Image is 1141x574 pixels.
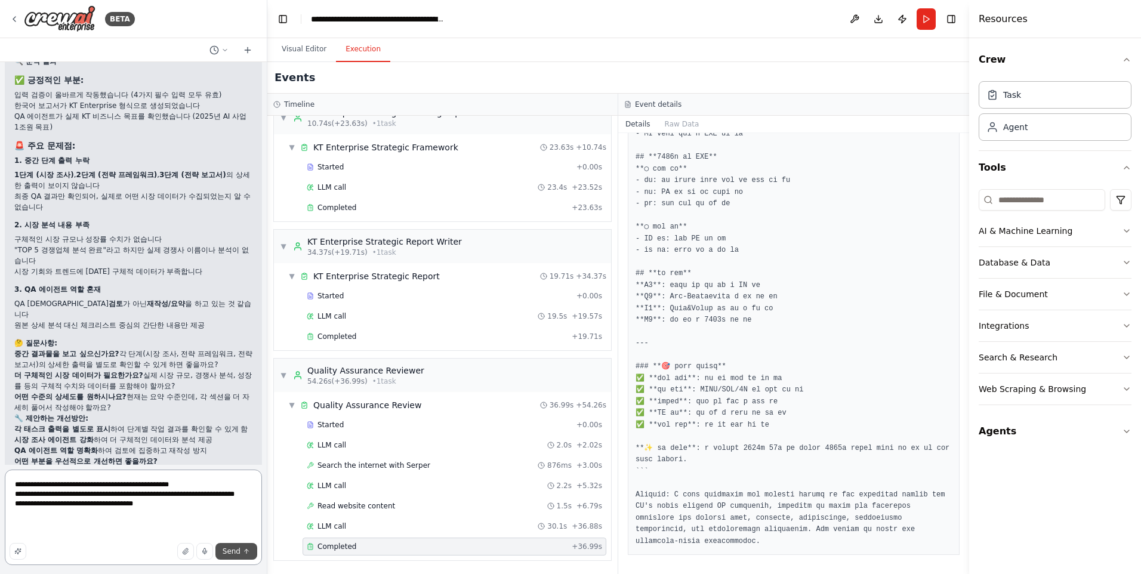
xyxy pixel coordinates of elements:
h3: Event details [635,100,681,109]
button: Details [618,116,658,132]
button: Click to speak your automation idea [196,543,213,560]
button: Crew [979,43,1131,76]
li: "TOP 5 경쟁업체 분석 완료"라고 하지만 실제 경쟁사 이름이나 분석이 없습니다 [14,245,252,266]
button: Search & Research [979,342,1131,373]
h2: Events [275,69,315,86]
span: + 10.74s [576,143,606,152]
span: 2.0s [557,440,572,450]
p: 실제 시장 규모, 경쟁사 분석, 성장률 등의 구체적 수치와 데이터를 포함해야 할까요? [14,370,252,391]
li: 입력 검증이 올바르게 작동했습니다 (4가지 필수 입력 모두 유효) [14,90,252,100]
span: ▼ [288,271,295,281]
strong: QA 에이전트 역할 명확화 [14,446,98,455]
span: • 1 task [372,119,396,128]
span: 36.99s [550,400,574,410]
strong: 1. 중간 단계 출력 누락 [14,156,90,165]
button: Improve this prompt [10,543,26,560]
span: + 2.02s [576,440,602,450]
h3: Timeline [284,100,314,109]
span: 54.26s (+36.99s) [307,377,368,386]
strong: 중간 결과물을 보고 싶으신가요? [14,350,119,358]
button: Upload files [177,543,194,560]
span: 23.63s [550,143,574,152]
span: ▼ [288,400,295,410]
li: 하여 단계별 작업 결과를 확인할 수 있게 함 [14,424,252,434]
span: 1.5s [557,501,572,511]
span: LLM call [317,311,346,321]
button: Execution [336,37,390,62]
span: Completed [317,332,356,341]
button: AI & Machine Learning [979,215,1131,246]
img: Logo [24,5,95,32]
span: Send [223,547,240,556]
li: QA [DEMOGRAPHIC_DATA] 가 아닌 을 하고 있는 것 같습니다 [14,298,252,320]
span: Search the internet with Serper [317,461,430,470]
li: 한국어 보고서가 KT Enterprise 형식으로 생성되었습니다 [14,100,252,111]
p: 각 단계(시장 조사, 전략 프레임워크, 전략 보고서)의 상세한 출력을 별도로 확인할 수 있게 하면 좋을까요? [14,348,252,370]
strong: 🚨 주요 문제점: [14,141,75,150]
li: QA 에이전트가 실제 KT 비즈니스 목표를 확인했습니다 (2025년 AI 사업 1조원 목표) [14,111,252,132]
div: File & Document [979,288,1048,300]
strong: 각 태스크 출력을 별도로 표시 [14,425,110,433]
strong: 2. 시장 분석 내용 부족 [14,221,90,229]
span: Completed [317,542,356,551]
li: 원본 상세 분석 대신 체크리스트 중심의 간단한 내용만 제공 [14,320,252,331]
span: + 36.99s [572,542,602,551]
strong: 검토 [109,300,123,308]
div: Quality Assurance Reviewer [307,365,424,377]
span: ▼ [288,143,295,152]
div: Database & Data [979,257,1050,269]
span: + 0.00s [576,162,602,172]
strong: 1단계 (시장 조사) [14,171,74,179]
span: + 34.37s [576,271,606,281]
strong: 어떤 부분을 우선적으로 개선하면 좋을까요? [14,457,158,465]
span: 30.1s [547,521,567,531]
span: LLM call [317,440,346,450]
span: + 19.57s [572,311,602,321]
span: 19.71s [550,271,574,281]
span: LLM call [317,521,346,531]
div: Web Scraping & Browsing [979,383,1086,395]
span: ▼ [280,242,287,251]
span: Started [317,420,344,430]
button: File & Document [979,279,1131,310]
li: 하여 검토에 집중하고 재작성 방지 [14,445,252,456]
span: Read website content [317,501,395,511]
button: Switch to previous chat [205,43,233,57]
strong: 🔧 제안하는 개선방안: [14,414,88,422]
span: 23.4s [547,183,567,192]
span: Quality Assurance Review [313,399,421,411]
span: + 36.88s [572,521,602,531]
div: Tools [979,184,1131,415]
li: 최종 QA 결과만 확인되어, 실제로 어떤 시장 데이터가 수집되었는지 알 수 없습니다 [14,191,252,212]
nav: breadcrumb [311,13,445,25]
span: + 0.00s [576,291,602,301]
div: Crew [979,76,1131,150]
button: Integrations [979,310,1131,341]
strong: 더 구체적인 시장 데이터가 필요한가요? [14,371,143,379]
span: + 54.26s [576,400,606,410]
strong: 시장 조사 에이전트 강화 [14,436,94,444]
div: AI & Machine Learning [979,225,1072,237]
div: KT Enterprise Strategic Report Writer [307,236,462,248]
h4: Resources [979,12,1028,26]
span: Started [317,162,344,172]
span: ▼ [280,371,287,380]
strong: 재작성/요약 [147,300,185,308]
li: , , 의 상세한 출력이 보이지 않습니다 [14,169,252,191]
span: + 6.79s [576,501,602,511]
span: + 19.71s [572,332,602,341]
span: • 1 task [372,377,396,386]
div: Integrations [979,320,1029,332]
span: + 23.63s [572,203,602,212]
button: Agents [979,415,1131,448]
button: Visual Editor [272,37,336,62]
span: • 1 task [372,248,396,257]
span: LLM call [317,481,346,490]
strong: 🤔 질문사항: [14,339,57,347]
span: Completed [317,203,356,212]
span: ▼ [280,113,287,122]
span: + 23.52s [572,183,602,192]
span: KT Enterprise Strategic Report [313,270,440,282]
strong: ✅ 긍정적인 부분: [14,75,84,85]
span: KT Enterprise Strategic Framework [313,141,458,153]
